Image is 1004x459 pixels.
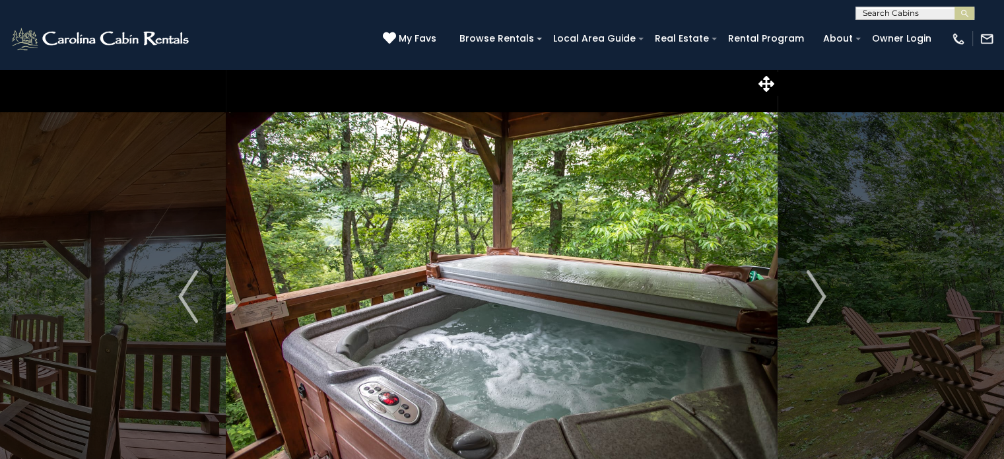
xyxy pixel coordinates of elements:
img: phone-regular-white.png [951,32,966,46]
a: About [817,28,859,49]
img: White-1-2.png [10,26,193,52]
a: My Favs [383,32,440,46]
img: mail-regular-white.png [980,32,994,46]
img: arrow [806,270,826,323]
a: Owner Login [865,28,938,49]
a: Real Estate [648,28,716,49]
a: Rental Program [721,28,811,49]
span: My Favs [399,32,436,46]
a: Local Area Guide [547,28,642,49]
a: Browse Rentals [453,28,541,49]
img: arrow [178,270,198,323]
